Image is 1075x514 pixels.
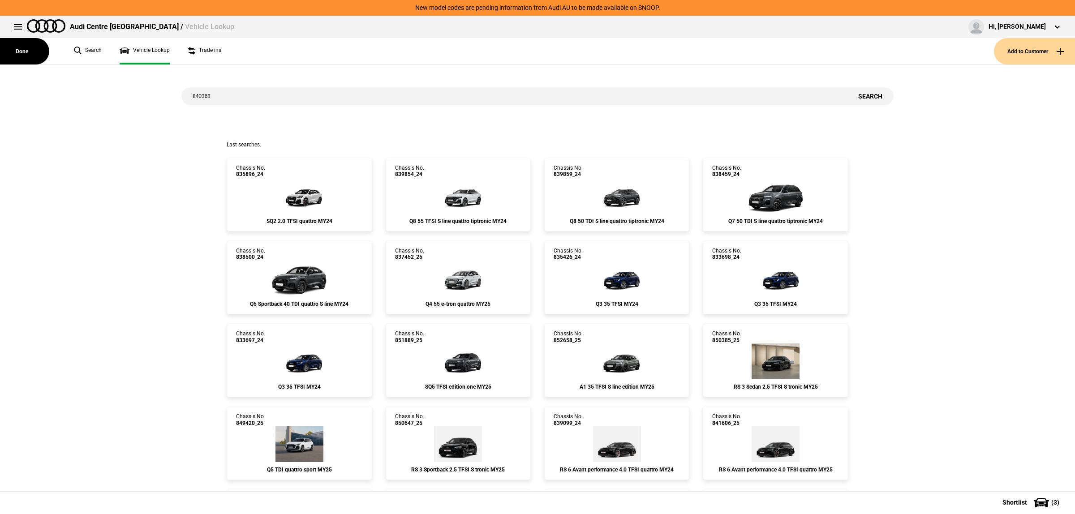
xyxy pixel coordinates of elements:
div: Chassis No. [712,165,741,178]
div: Q8 55 TFSI S line quattro tiptronic MY24 [395,218,521,224]
div: Chassis No. [236,165,265,178]
span: ( 3 ) [1051,499,1059,505]
span: Vehicle Lookup [185,22,234,31]
div: RS 6 Avant performance 4.0 TFSI quattro MY25 [712,467,838,473]
span: 850647_25 [395,420,424,426]
span: 839859_24 [554,171,583,177]
div: Chassis No. [395,165,424,178]
span: 850385_25 [712,337,741,343]
div: RS 3 Sedan 2.5 TFSI S tronic MY25 [712,384,838,390]
a: Trade ins [188,38,221,64]
div: A1 35 TFSI S line edition MY25 [554,384,680,390]
img: Audi_GUBAUY_25S_GX_2Y2Y_WA9_PAH_WA7_5MB_6FJ_PQ7_WXC_PWL_PYH_F80_H65_(Nadin:_5MB_6FJ_C56_F80_H65_P... [275,426,323,462]
div: Chassis No. [554,413,583,426]
div: Q3 35 TFSI MY24 [236,384,362,390]
img: Audi_4A5RRA_24_UB_0E0E_4ZP_5MK_CG3_(Nadin:_4ZP_5MK_C76_CG3_YJZ)_ext.png [593,426,641,462]
span: Shortlist [1002,499,1027,505]
span: 837452_25 [395,254,424,260]
div: Q3 35 TFSI MY24 [554,301,680,307]
span: 849420_25 [236,420,265,426]
img: Audi_GBACHG_25_ZV_Z70E_PS1_WA9_WBX_6H4_PX2_2Z7_6FB_C5Q_N2T_(Nadin:_2Z7_6FB_6H4_C43_C5Q_N2T_PS1_PX... [590,343,644,379]
span: 835426_24 [554,254,583,260]
img: Audi_F3BBCX_24_FZ_2D2D_MP_WA7-2_3FU_4ZD_(Nadin:_3FU_3S2_4ZD_5TD_6FJ_C55_V72_WA7)_ext.png [749,261,803,296]
span: Last searches: [227,141,261,148]
div: Chassis No. [712,330,741,343]
div: Hi, [PERSON_NAME] [989,22,1046,31]
img: Audi_F4BAU3_25_EI_2Y2Y_MP_(Nadin:_C15_S7E_S9S_YEA)_ext.png [431,261,485,296]
div: Q7 50 TDI S line quattro tiptronic MY24 [712,218,838,224]
div: Chassis No. [236,413,265,426]
span: 838459_24 [712,171,741,177]
div: Audi Centre [GEOGRAPHIC_DATA] / [70,22,234,32]
img: Audi_4A5RRA_25_AR_0E0E_5MK_(Nadin:_5MK_C78)_ext.png [752,426,800,462]
img: Audi_F3BBCX_24_FZ_2D2D_MP_WA7-2_3FU_4ZD_(Nadin:_3FU_3S2_4ZD_5TD_6FJ_C57_V72_WA7)_ext.png [590,261,644,296]
div: Chassis No. [236,248,265,261]
div: Chassis No. [554,165,583,178]
button: Search [847,87,894,105]
div: Q3 35 TFSI MY24 [712,301,838,307]
img: Audi_GAGS3Y_24_EI_Z9Z9_PAI_U80_3FB_(Nadin:_3FB_C42_PAI_U80)_ext.png [272,178,326,214]
div: Chassis No. [712,413,741,426]
img: audi.png [27,19,65,33]
div: Chassis No. [395,413,424,426]
div: RS 6 Avant performance 4.0 TFSI quattro MY24 [554,467,680,473]
img: Audi_4MT0N2_24_EI_6Y6Y_MP_PAH_3S2_(Nadin:_3S2_6FJ_C87_PAH_YJZ)_ext.png [590,178,644,214]
div: Chassis No. [236,330,265,343]
a: Search [74,38,102,64]
div: Q8 50 TDI S line quattro tiptronic MY24 [554,218,680,224]
span: 835896_24 [236,171,265,177]
img: Audi_4MQCN2_24_EI_6Y6Y_F71_MP_PAH_(Nadin:_6FJ_C87_F71_PAH_YJZ)_ext.png [744,178,808,214]
span: 839099_24 [554,420,583,426]
button: Shortlist(3) [989,491,1075,514]
span: 833698_24 [712,254,741,260]
div: RS 3 Sportback 2.5 TFSI S tronic MY25 [395,467,521,473]
a: Vehicle Lookup [120,38,170,64]
div: Chassis No. [554,330,583,343]
input: Enter vehicle chassis number or other identifier. [181,87,847,105]
div: SQ5 TFSI edition one MY25 [395,384,521,390]
div: Q4 55 e-tron quattro MY25 [395,301,521,307]
img: Audi_8YMRWY_25_TG_0E0E_5MB_6FA_PEJ_(Nadin:_5MB_6FA_C48_PEJ)_ext.png [752,343,800,379]
img: Audi_4MT0X2_24_EI_2Y2Y_MP_PAH_3S2_(Nadin:_3S2_6FJ_C87_PAH_YJZ)_ext.png [431,178,485,214]
div: Q5 Sportback 40 TDI quattro S line MY24 [236,301,362,307]
button: Add to Customer [994,38,1075,64]
span: 841606_25 [712,420,741,426]
img: Audi_GUBS5Y_25LE_GX_6Y6Y_PAH_6FJ_53D_(Nadin:_53D_6FJ_C56_PAH)_ext.png [431,343,485,379]
img: Audi_8YFRWY_25_TG_0E0E_6FA_PEJ_(Nadin:_6FA_C48_PEJ)_ext.png [434,426,482,462]
span: 838500_24 [236,254,265,260]
span: 852658_25 [554,337,583,343]
div: SQ2 2.0 TFSI quattro MY24 [236,218,362,224]
span: 833697_24 [236,337,265,343]
img: Audi_FYTCUY_24_YM_6Y6Y_MP_3FU_4ZD_54U_(Nadin:_3FU_4ZD_54U_6FJ_C50)_ext.png [267,261,331,296]
div: Q5 TDI quattro sport MY25 [236,467,362,473]
img: Audi_F3BBCX_24_FZ_2D2D_MP_WA7-2_3FU_4ZD_(Nadin:_3FU_3S2_4ZD_5TD_6FJ_C55_V72_WA7)_ext.png [272,343,326,379]
span: 839854_24 [395,171,424,177]
span: 851889_25 [395,337,424,343]
div: Chassis No. [395,330,424,343]
div: Chassis No. [712,248,741,261]
div: Chassis No. [554,248,583,261]
div: Chassis No. [395,248,424,261]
